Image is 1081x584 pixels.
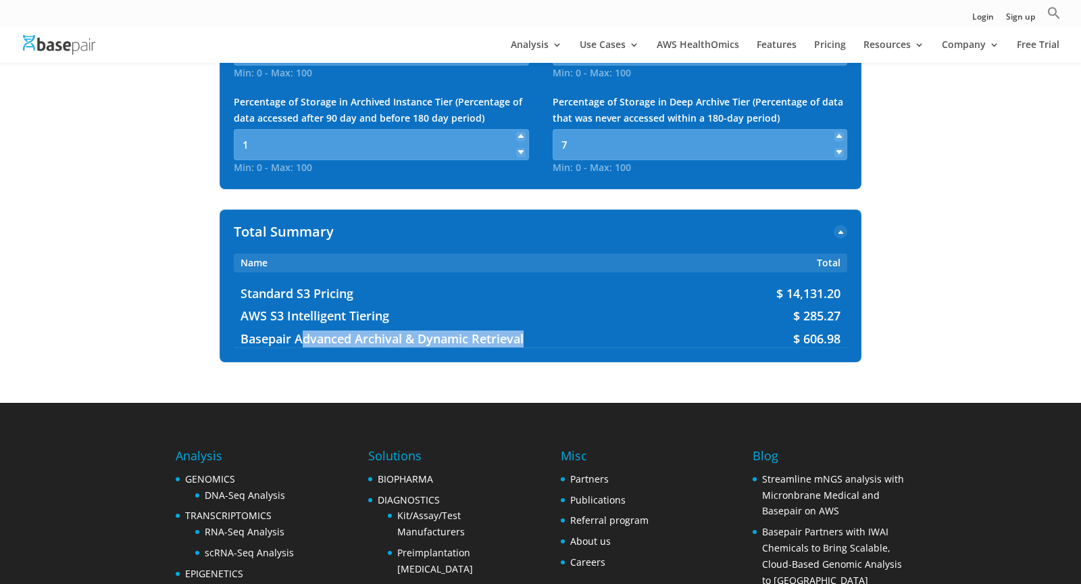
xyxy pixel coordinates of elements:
a: Pricing [814,40,846,63]
a: Streamline mNGS analysis with Micronbrane Medical and Basepair on AWS [762,472,904,518]
a: Company [942,40,999,63]
a: DNA-Seq Analysis [205,489,285,502]
div: Total Summary [234,224,334,240]
a: Free Trial [1017,40,1059,63]
span: Basepair Advanced Archival & Dynamic Retrieval [241,331,690,347]
span: Min: 0 [553,66,581,79]
span: Percentage of Storage in Deep Archive Tier (Percentage of data that was never accessed within a 1... [553,95,843,124]
a: Features [757,40,797,63]
span: Min: 0 [234,161,262,174]
a: Partners [570,472,609,485]
a: Preimplantation [MEDICAL_DATA] [397,546,473,575]
span: Max: 100 [590,66,631,79]
a: DIAGNOSTICS [378,493,440,506]
a: Search Icon Link [1047,6,1061,27]
a: EPIGENETICS [185,567,243,580]
a: Resources [863,40,924,63]
span: Min: 0 [553,161,581,174]
a: GENOMICS [185,472,235,485]
a: AWS HealthOmics [657,40,739,63]
a: RNA-Seq Analysis [205,525,284,538]
a: TRANSCRIPTOMICS [185,509,272,522]
span: Max: 100 [271,161,312,174]
a: Analysis [511,40,562,63]
img: Basepair [23,35,95,55]
svg: Search [1047,6,1061,20]
span: Standard S3 Pricing [241,286,690,302]
span: $ 14,131.20 [776,286,840,302]
iframe: Drift Widget Chat Controller [1013,516,1065,568]
h4: Solutions [368,447,520,471]
a: Kit/Assay/Test Manufacturers [397,509,465,538]
a: scRNA-Seq Analysis [205,546,294,559]
h4: Blog [753,447,905,471]
span: Max: 100 [590,161,631,174]
span: $ 606.98 [793,331,840,347]
span: Min: 0 [234,66,262,79]
a: Publications [570,493,626,506]
span: Name [241,257,540,269]
span: AWS S3 Intelligent Tiering [241,308,690,324]
span: $ 285.27 [793,308,840,324]
a: Login [972,13,994,27]
span: Max: 100 [271,66,312,79]
a: Use Cases [580,40,639,63]
a: Referral program [570,514,649,527]
span: - [265,161,268,174]
h4: Analysis [176,447,316,471]
span: - [584,66,587,79]
span: Total [540,257,840,269]
a: Sign up [1006,13,1035,27]
span: Percentage of Storage in Archived Instance Tier (Percentage of data accessed after 90 day and bef... [234,95,522,124]
span: - [265,66,268,79]
span: - [584,161,587,174]
a: BIOPHARMA [378,472,433,485]
h4: Misc [561,447,649,471]
a: About us [570,535,611,547]
a: Careers [570,556,605,568]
